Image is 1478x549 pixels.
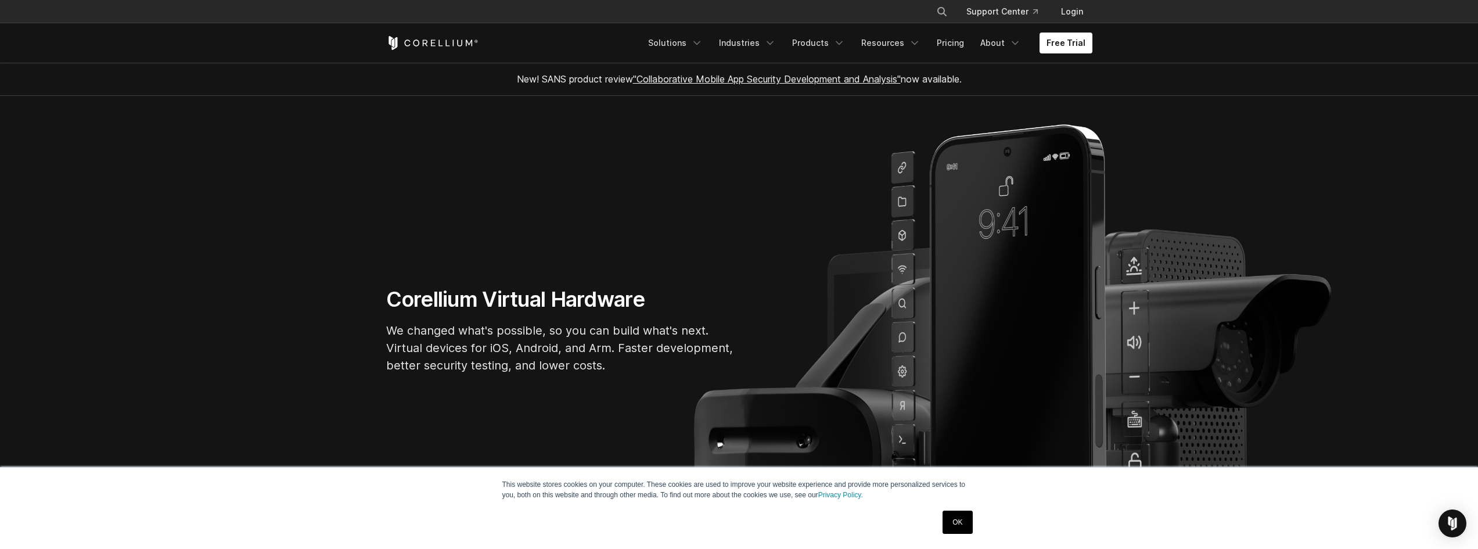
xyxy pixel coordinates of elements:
[854,33,927,53] a: Resources
[517,73,962,85] span: New! SANS product review now available.
[386,286,735,313] h1: Corellium Virtual Hardware
[641,33,1092,53] div: Navigation Menu
[932,1,952,22] button: Search
[386,322,735,374] p: We changed what's possible, so you can build what's next. Virtual devices for iOS, Android, and A...
[641,33,710,53] a: Solutions
[712,33,783,53] a: Industries
[1439,509,1466,537] div: Open Intercom Messenger
[502,479,976,500] p: This website stores cookies on your computer. These cookies are used to improve your website expe...
[818,491,863,499] a: Privacy Policy.
[943,511,972,534] a: OK
[386,36,479,50] a: Corellium Home
[930,33,971,53] a: Pricing
[922,1,1092,22] div: Navigation Menu
[633,73,901,85] a: "Collaborative Mobile App Security Development and Analysis"
[785,33,852,53] a: Products
[1040,33,1092,53] a: Free Trial
[957,1,1047,22] a: Support Center
[973,33,1028,53] a: About
[1052,1,1092,22] a: Login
